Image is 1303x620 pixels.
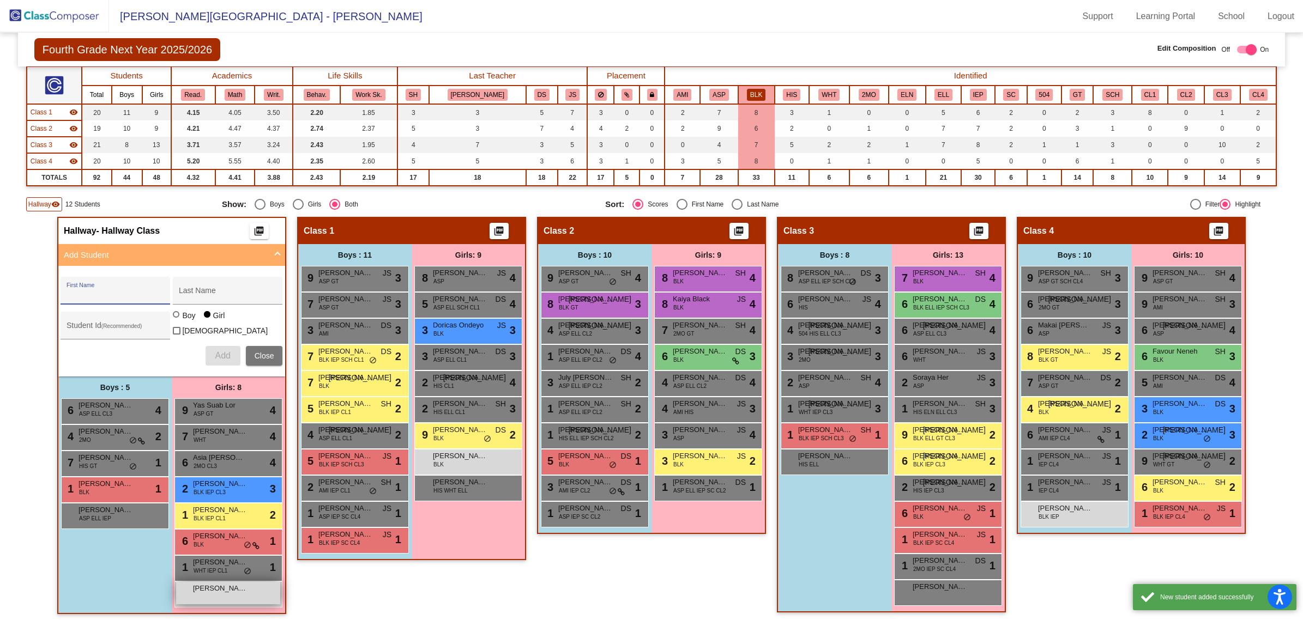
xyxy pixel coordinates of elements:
td: 8 [112,137,142,153]
td: 7 [526,120,558,137]
td: 0 [1132,153,1168,169]
div: Boys : 10 [1018,244,1131,266]
td: 3 [1093,104,1132,120]
mat-icon: picture_as_pdf [492,226,505,241]
td: 7 [665,169,700,186]
td: 9 [1168,169,1204,186]
mat-icon: visibility [69,157,78,166]
td: 5 [700,153,738,169]
div: Highlight [1230,199,1260,209]
button: Close [246,346,283,366]
td: 6 [961,104,995,120]
span: Close [255,351,274,360]
td: 2.20 [293,104,340,120]
mat-icon: visibility [69,108,78,117]
div: First Name [687,199,724,209]
td: 0 [640,169,665,186]
span: Sort: [605,199,624,209]
th: Girls [142,86,171,104]
div: Boys : 10 [538,244,652,266]
th: Keep away students [587,86,614,104]
td: 3 [665,153,700,169]
th: White [809,86,849,104]
td: 0 [995,153,1027,169]
td: 0 [640,104,665,120]
div: Boys : 11 [298,244,412,266]
button: BLK [747,89,765,101]
td: 3 [1093,137,1132,153]
button: ELL [934,89,952,101]
td: 22 [558,169,588,186]
td: 5 [961,153,995,169]
td: 0 [1027,120,1061,137]
td: 11 [775,169,809,186]
span: Class 4 [31,156,52,166]
span: Fourth Grade Next Year 2025/2026 [34,38,220,61]
th: Boys [112,86,142,104]
td: 6 [558,153,588,169]
td: 1 [1027,137,1061,153]
th: Hispanic [775,86,809,104]
div: Boys [266,199,285,209]
div: Girls: 10 [1131,244,1245,266]
td: 6 [849,169,889,186]
td: 2 [614,120,640,137]
td: 14 [1204,169,1240,186]
span: [PERSON_NAME] [318,268,373,278]
td: Hidden teacher - No Class Name [27,120,82,137]
td: 3.50 [255,104,293,120]
mat-panel-title: Add Student [64,249,267,262]
td: 5 [429,153,526,169]
td: 2 [995,104,1027,120]
td: 2 [809,137,849,153]
td: 3 [526,137,558,153]
td: 7 [926,137,961,153]
button: SCH [1102,89,1123,101]
button: JS [565,89,580,101]
span: SH [735,268,746,279]
td: 10 [1132,169,1168,186]
td: 92 [82,169,111,186]
div: Boys : 8 [778,244,891,266]
td: 0 [889,104,926,120]
td: 9 [142,120,171,137]
td: 10 [142,153,171,169]
mat-icon: picture_as_pdf [732,226,745,241]
td: 1 [1061,137,1093,153]
td: 2.19 [340,169,397,186]
td: 11 [112,104,142,120]
span: Hallway [64,226,96,236]
td: 1 [809,153,849,169]
td: 2 [665,104,700,120]
td: TOTALS [27,169,82,186]
td: 0 [1027,104,1061,120]
td: 5 [775,137,809,153]
td: 0 [665,137,700,153]
th: Speech [1093,86,1132,104]
button: IEP [970,89,987,101]
td: 19 [82,120,111,137]
td: 1 [1093,120,1132,137]
span: 12 Students [65,199,100,209]
td: 0 [1132,137,1168,153]
span: [PERSON_NAME] [798,268,853,278]
span: DS [861,268,871,279]
th: Keep with teacher [640,86,665,104]
span: [PERSON_NAME] [433,268,487,278]
th: Academics [171,66,293,86]
span: [PERSON_NAME][GEOGRAPHIC_DATA] - [PERSON_NAME] [109,8,423,25]
td: 9 [1240,169,1276,186]
span: - Hallway Class [96,226,160,236]
th: Cluster 3 [1204,86,1240,104]
td: 5 [558,137,588,153]
button: CL4 [1249,89,1268,101]
th: Jason Albrechtson [429,86,526,104]
th: Self Contained [995,86,1027,104]
mat-icon: picture_as_pdf [1212,226,1225,241]
button: 504 [1035,89,1053,101]
span: Class 2 [544,226,574,236]
th: Gifted and Talented [1061,86,1093,104]
td: 7 [429,137,526,153]
td: 8 [738,153,775,169]
td: 10 [1204,137,1240,153]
